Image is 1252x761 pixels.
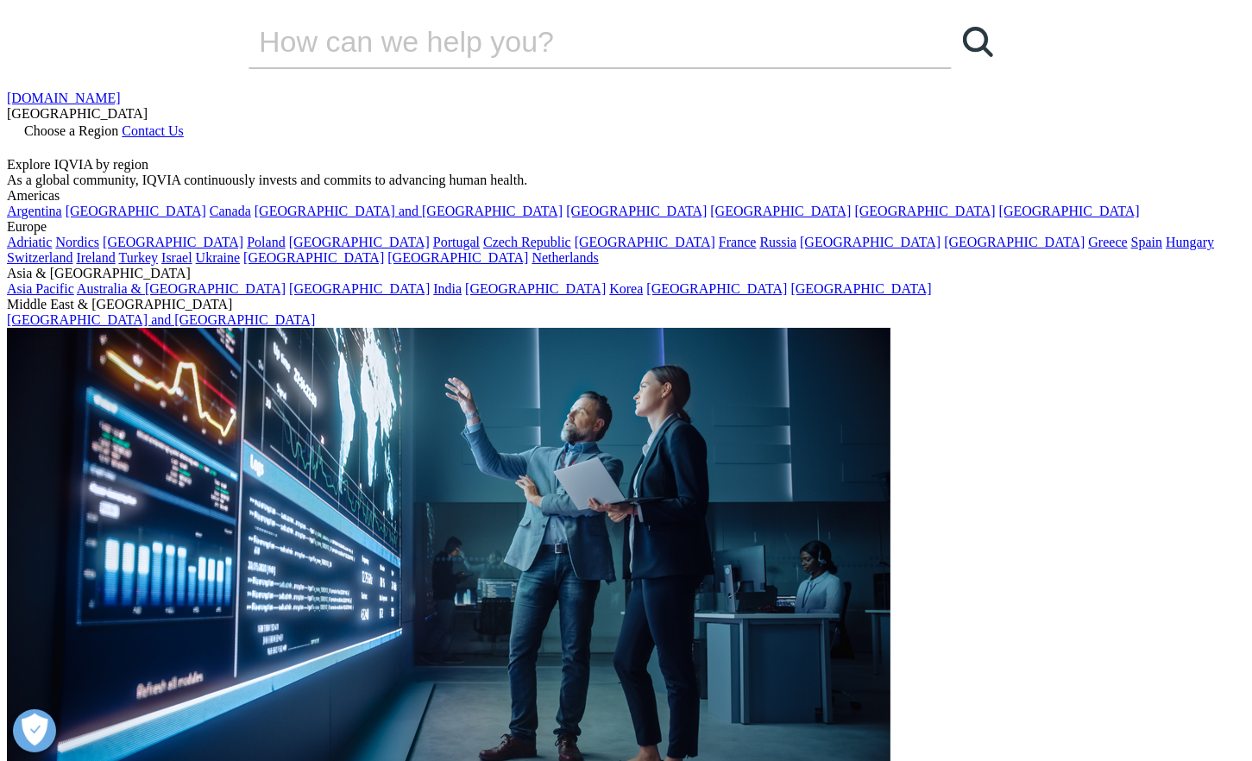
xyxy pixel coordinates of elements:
a: [DOMAIN_NAME] [7,91,121,105]
div: Middle East & [GEOGRAPHIC_DATA] [7,297,1245,312]
div: [GEOGRAPHIC_DATA] [7,106,1245,122]
a: [GEOGRAPHIC_DATA] [465,281,606,296]
div: Asia & [GEOGRAPHIC_DATA] [7,266,1245,281]
a: Netherlands [532,250,598,265]
a: Asia Pacific [7,281,74,296]
a: [GEOGRAPHIC_DATA] [289,281,430,296]
a: Israel [161,250,192,265]
a: Australia & [GEOGRAPHIC_DATA] [77,281,286,296]
a: [GEOGRAPHIC_DATA] [999,204,1140,218]
a: Korea [609,281,643,296]
a: [GEOGRAPHIC_DATA] [566,204,707,218]
a: [GEOGRAPHIC_DATA] [646,281,787,296]
a: [GEOGRAPHIC_DATA] [66,204,206,218]
a: Spain [1131,235,1162,249]
a: [GEOGRAPHIC_DATA] [103,235,243,249]
a: Poland [247,235,285,249]
a: Argentina [7,204,62,218]
a: France [719,235,757,249]
div: Americas [7,188,1245,204]
a: [GEOGRAPHIC_DATA] [710,204,851,218]
a: Hungary [1166,235,1214,249]
div: As a global community, IQVIA continuously invests and commits to advancing human health. [7,173,1245,188]
a: Russia [760,235,797,249]
a: Ireland [76,250,115,265]
a: Czech Republic [483,235,571,249]
span: Choose a Region [24,123,118,138]
a: [GEOGRAPHIC_DATA] [800,235,941,249]
a: Canada [210,204,251,218]
button: 優先設定センターを開く [13,709,56,752]
a: Switzerland [7,250,72,265]
a: Contact Us [122,123,184,138]
a: Ukraine [196,250,241,265]
a: Adriatic [7,235,52,249]
a: [GEOGRAPHIC_DATA] [243,250,384,265]
a: Greece [1088,235,1127,249]
a: [GEOGRAPHIC_DATA] [387,250,528,265]
a: [GEOGRAPHIC_DATA] and [GEOGRAPHIC_DATA] [255,204,563,218]
a: [GEOGRAPHIC_DATA] [855,204,996,218]
input: Search [249,16,903,67]
a: Turkey [118,250,158,265]
a: [GEOGRAPHIC_DATA] [575,235,715,249]
svg: Search [963,27,993,57]
a: [GEOGRAPHIC_DATA] and [GEOGRAPHIC_DATA] [7,312,315,327]
div: Explore IQVIA by region [7,157,1245,173]
a: Portugal [433,235,480,249]
a: [GEOGRAPHIC_DATA] [944,235,1085,249]
a: India [433,281,462,296]
a: [GEOGRAPHIC_DATA] [791,281,932,296]
a: Search [952,16,1003,67]
div: Europe [7,219,1245,235]
a: [GEOGRAPHIC_DATA] [289,235,430,249]
a: Nordics [55,235,99,249]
